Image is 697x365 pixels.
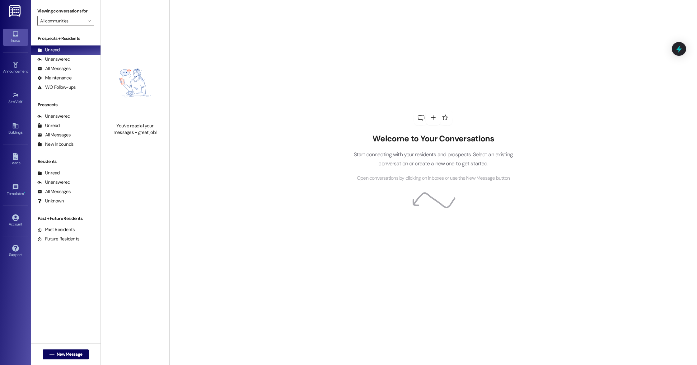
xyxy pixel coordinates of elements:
[37,75,72,81] div: Maintenance
[37,226,75,233] div: Past Residents
[37,179,70,186] div: Unanswered
[37,141,73,148] div: New Inbounds
[3,90,28,107] a: Site Visit •
[108,123,162,136] div: You've read all your messages - great job!
[37,113,70,120] div: Unanswered
[31,215,101,222] div: Past + Future Residents
[43,349,89,359] button: New Message
[31,35,101,42] div: Prospects + Residents
[3,243,28,260] a: Support
[344,134,522,144] h2: Welcome to Your Conversations
[3,212,28,229] a: Account
[37,236,79,242] div: Future Residents
[3,121,28,137] a: Buildings
[37,6,94,16] label: Viewing conversations for
[22,99,23,103] span: •
[357,174,510,182] span: Open conversations by clicking on inboxes or use the New Message button
[9,5,22,17] img: ResiDesk Logo
[3,29,28,45] a: Inbox
[40,16,84,26] input: All communities
[3,151,28,168] a: Leads
[37,84,76,91] div: WO Follow-ups
[37,47,60,53] div: Unread
[37,170,60,176] div: Unread
[31,102,101,108] div: Prospects
[24,191,25,195] span: •
[87,18,91,23] i: 
[37,188,71,195] div: All Messages
[37,122,60,129] div: Unread
[3,182,28,199] a: Templates •
[37,132,71,138] div: All Messages
[31,158,101,165] div: Residents
[344,150,522,168] p: Start connecting with your residents and prospects. Select an existing conversation or create a n...
[37,198,64,204] div: Unknown
[28,68,29,73] span: •
[37,56,70,63] div: Unanswered
[37,65,71,72] div: All Messages
[108,46,162,119] img: empty-state
[49,352,54,357] i: 
[57,351,82,358] span: New Message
